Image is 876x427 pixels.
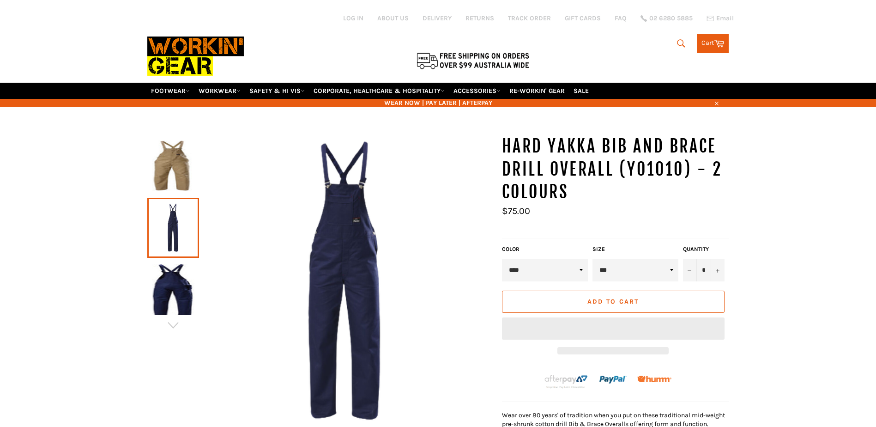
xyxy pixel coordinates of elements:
[508,14,551,23] a: TRACK ORDER
[502,135,729,204] h1: HARD YAKKA Bib and Brace Drill Overall (Y01010) - 2 Colours
[465,14,494,23] a: RETURNS
[592,245,678,253] label: Size
[697,34,729,53] a: Cart
[683,259,697,281] button: Reduce item quantity by one
[415,51,531,70] img: Flat $9.95 shipping Australia wide
[152,140,194,191] img: HARD YAKKA Bib and Brace Drill Overall (Y01010) - 2 Colours - Workin' Gear
[637,376,671,383] img: Humm_core_logo_RGB-01_300x60px_small_195d8312-4386-4de7-b182-0ef9b6303a37.png
[152,264,194,315] img: HARD YAKKA Bib and Brace Drill Overall (Y01010) - 2 Colours - Workin' Gear
[544,374,589,390] img: Afterpay-Logo-on-dark-bg_large.png
[707,15,734,22] a: Email
[640,15,693,22] a: 02 6280 5885
[615,14,627,23] a: FAQ
[506,83,568,99] a: RE-WORKIN' GEAR
[423,14,452,23] a: DELIVERY
[502,245,588,253] label: Color
[711,259,725,281] button: Increase item quantity by one
[587,298,639,305] span: Add to Cart
[565,14,601,23] a: GIFT CARDS
[310,83,448,99] a: CORPORATE, HEALTHCARE & HOSPITALITY
[599,366,627,393] img: paypal.png
[450,83,504,99] a: ACCESSORIES
[716,15,734,22] span: Email
[377,14,409,23] a: ABOUT US
[147,83,193,99] a: FOOTWEAR
[147,98,729,107] span: WEAR NOW | PAY LATER | AFTERPAY
[570,83,592,99] a: SALE
[683,245,725,253] label: Quantity
[649,15,693,22] span: 02 6280 5885
[502,291,725,313] button: Add to Cart
[195,83,244,99] a: WORKWEAR
[343,14,363,22] a: Log in
[502,206,530,216] span: $75.00
[246,83,308,99] a: SAFETY & HI VIS
[147,30,244,82] img: Workin Gear leaders in Workwear, Safety Boots, PPE, Uniforms. Australia's No.1 in Workwear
